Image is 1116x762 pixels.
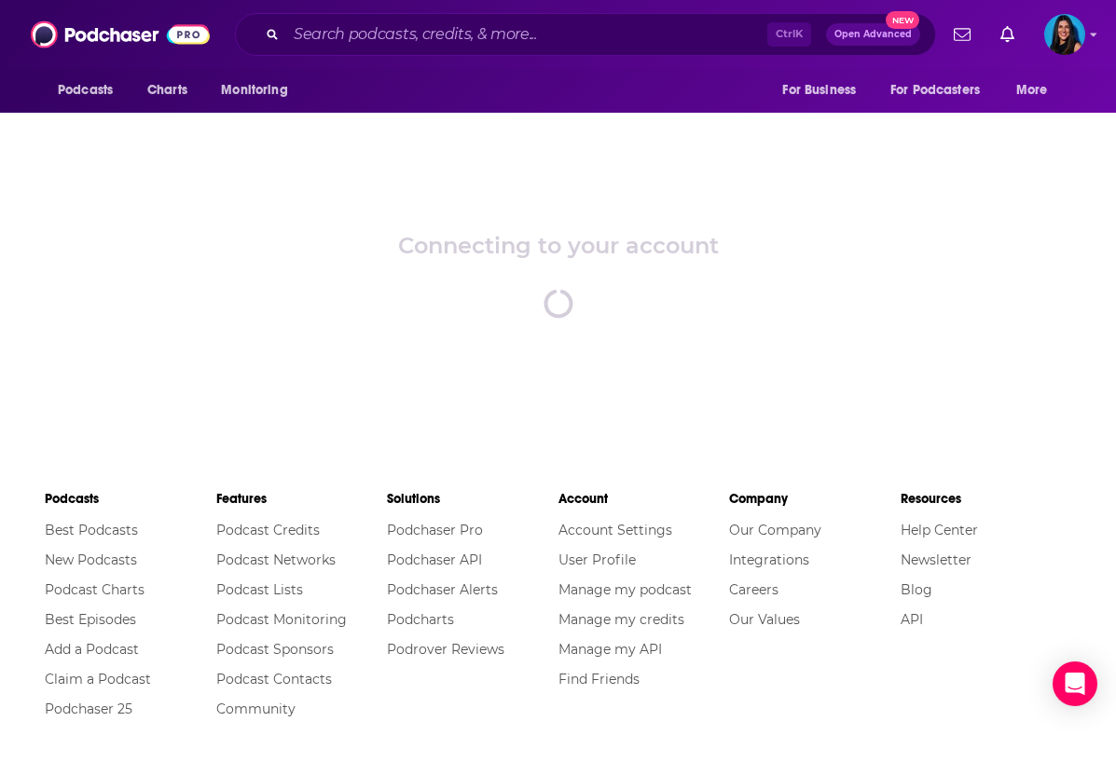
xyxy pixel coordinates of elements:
li: Features [216,483,388,515]
a: Podcast Lists [216,581,303,598]
a: Podchaser Pro [387,522,483,538]
a: API [901,611,923,628]
span: Charts [147,77,187,103]
a: Podcast Credits [216,522,320,538]
a: Find Friends [558,671,640,687]
a: New Podcasts [45,551,137,568]
a: Manage my podcast [558,581,692,598]
span: Open Advanced [834,30,912,39]
a: User Profile [558,551,636,568]
button: open menu [769,73,879,108]
li: Account [558,483,730,515]
button: open menu [1003,73,1071,108]
a: Claim a Podcast [45,671,151,687]
img: Podchaser - Follow, Share and Rate Podcasts [31,17,210,52]
a: Podcast Charts [45,581,145,598]
li: Solutions [387,483,558,515]
a: Add a Podcast [45,641,139,658]
li: Resources [901,483,1072,515]
a: Integrations [729,551,809,568]
a: Manage my API [558,641,662,658]
a: Newsletter [901,551,971,568]
span: For Podcasters [890,77,980,103]
a: Podcast Networks [216,551,336,568]
span: New [886,11,919,29]
button: Show profile menu [1044,14,1085,55]
span: Podcasts [58,77,113,103]
a: Best Episodes [45,611,136,628]
div: Connecting to your account [398,232,719,259]
span: Logged in as kateyquinn [1044,14,1085,55]
button: open menu [45,73,137,108]
img: User Profile [1044,14,1085,55]
a: Podcharts [387,611,454,628]
a: Help Center [901,522,978,538]
a: Podcast Monitoring [216,611,347,628]
a: Podcast Contacts [216,671,332,687]
button: open menu [208,73,311,108]
a: Show notifications dropdown [946,19,978,50]
a: Manage my credits [558,611,684,628]
a: Community [216,701,296,717]
span: Ctrl K [767,22,811,47]
a: Show notifications dropdown [993,19,1022,50]
a: Podrover Reviews [387,641,504,658]
span: For Business [782,77,856,103]
a: Best Podcasts [45,522,138,538]
button: Open AdvancedNew [826,23,920,46]
a: Podcast Sponsors [216,641,334,658]
a: Podchaser API [387,551,482,568]
a: Podchaser Alerts [387,581,498,598]
div: Search podcasts, credits, & more... [235,13,936,56]
a: Our Company [729,522,821,538]
span: Monitoring [221,77,287,103]
a: Careers [729,581,778,598]
span: More [1016,77,1048,103]
a: Account Settings [558,522,672,538]
a: Charts [135,73,199,108]
a: Our Values [729,611,800,628]
a: Podchaser 25 [45,701,132,717]
input: Search podcasts, credits, & more... [286,20,767,49]
a: Blog [901,581,932,598]
li: Company [729,483,901,515]
li: Podcasts [45,483,216,515]
div: Open Intercom Messenger [1053,661,1097,706]
button: open menu [878,73,1007,108]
